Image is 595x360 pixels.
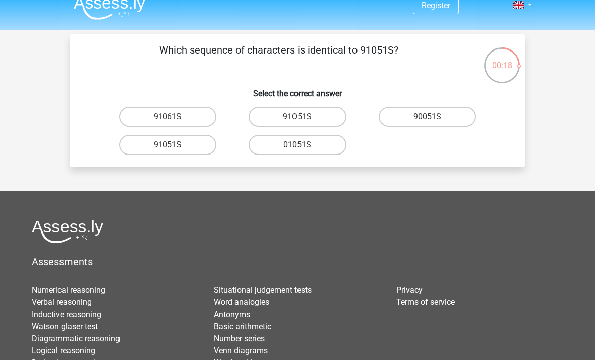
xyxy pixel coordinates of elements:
[422,1,450,10] a: Register
[32,322,98,331] a: Watson glaser test
[32,310,101,319] a: Inductive reasoning
[379,107,476,127] label: 90051S
[249,135,346,155] label: 01051S
[249,107,346,127] label: 91O51S
[483,46,521,72] div: 00:18
[32,255,563,268] h5: Assessments
[32,220,103,243] img: Assessly logo
[86,81,509,98] h6: Select the correct answer
[214,285,312,295] a: Situational judgement tests
[32,297,92,307] a: Verbal reasoning
[214,334,265,343] a: Number series
[86,42,471,73] p: Which sequence of characters is identical to 91051S?
[32,334,120,343] a: Diagrammatic reasoning
[32,346,95,355] a: Logical reasoning
[396,285,423,295] a: Privacy
[396,297,455,307] a: Terms of service
[214,310,250,319] a: Antonyms
[32,285,105,295] a: Numerical reasoning
[119,135,216,155] label: 91051S
[214,346,268,355] a: Venn diagrams
[214,322,271,331] a: Basic arithmetic
[214,297,269,307] a: Word analogies
[119,107,216,127] label: 91061S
